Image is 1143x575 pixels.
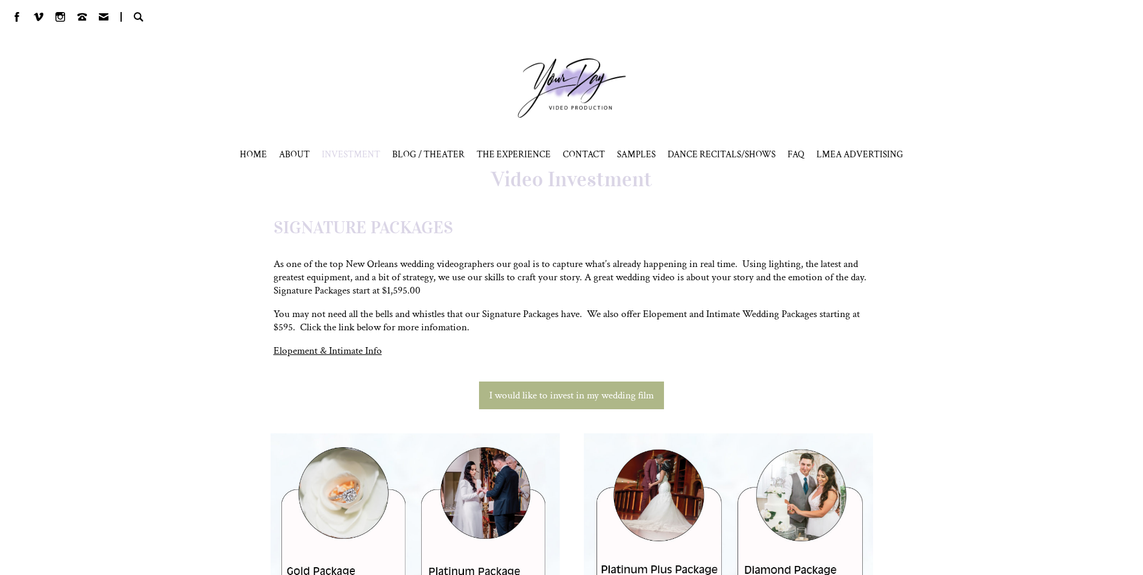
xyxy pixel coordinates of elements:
span: DANCE RECITALS/SHOWS [668,148,775,160]
a: THE EXPERIENCE [477,148,551,160]
a: Your Day Production Logo [499,40,644,136]
a: INVESTMENT [322,148,380,160]
p: You may not need all the bells and whistles that our Signature Packages have. We also offer Elope... [274,307,870,334]
a: FAQ [788,148,804,160]
a: ABOUT [279,148,310,160]
span: I would like to invest in my wedding film [489,389,654,402]
h1: Video Investment [271,166,873,192]
a: Elopement & Intimate Info [274,344,382,357]
a: CONTACT [563,148,605,160]
h2: SIGNATURE PACKAGES [274,216,870,238]
span: SAMPLES [617,148,656,160]
p: As one of the top New Orleans wedding videographers our goal is to capture what’s already happeni... [274,257,870,297]
a: HOME [240,148,267,160]
a: BLOG / THEATER [392,148,465,160]
a: I would like to invest in my wedding film [479,382,664,409]
a: LMEA ADVERTISING [816,148,903,160]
